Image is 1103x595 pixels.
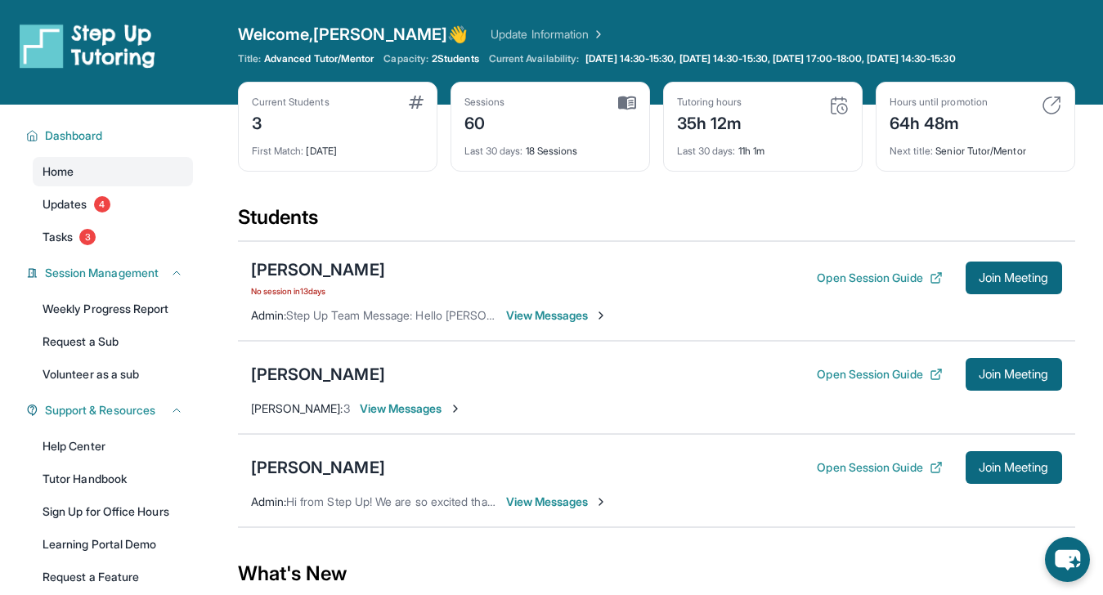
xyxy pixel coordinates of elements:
div: [PERSON_NAME] [251,258,385,281]
span: View Messages [506,307,608,324]
button: Open Session Guide [817,366,942,382]
span: Last 30 days : [677,145,736,157]
span: No session in 13 days [251,284,385,297]
span: 2 Students [432,52,479,65]
button: Open Session Guide [817,270,942,286]
a: [DATE] 14:30-15:30, [DATE] 14:30-15:30, [DATE] 17:00-18:00, [DATE] 14:30-15:30 [582,52,958,65]
div: Hours until promotion [890,96,988,109]
span: [DATE] 14:30-15:30, [DATE] 14:30-15:30, [DATE] 17:00-18:00, [DATE] 14:30-15:30 [585,52,955,65]
span: Title: [238,52,261,65]
span: Session Management [45,265,159,281]
a: Sign Up for Office Hours [33,497,193,526]
span: Updates [43,196,87,212]
span: Dashboard [45,127,103,144]
span: View Messages [360,400,462,417]
div: Sessions [464,96,505,109]
span: Support & Resources [45,402,155,418]
img: card [618,96,636,110]
span: Admin : [251,494,286,508]
div: [DATE] [252,135,424,158]
button: chat-button [1045,537,1090,582]
span: Advanced Tutor/Mentor [264,52,374,65]
a: Learning Portal Demo [33,530,193,559]
a: Request a Feature [33,562,193,592]
div: Senior Tutor/Mentor [890,135,1061,158]
span: Join Meeting [979,369,1049,379]
button: Open Session Guide [817,459,942,476]
div: 3 [252,109,330,135]
div: 11h 1m [677,135,849,158]
a: Updates4 [33,190,193,219]
a: Volunteer as a sub [33,360,193,389]
div: Current Students [252,96,330,109]
div: 64h 48m [890,109,988,135]
img: Chevron-Right [594,309,608,322]
button: Dashboard [38,127,183,144]
a: Update Information [491,26,605,42]
img: Chevron Right [589,26,605,42]
a: Home [33,157,193,186]
span: Admin : [251,308,286,322]
div: 60 [464,109,505,135]
span: Join Meeting [979,273,1049,283]
button: Join Meeting [966,451,1062,484]
span: Welcome, [PERSON_NAME] 👋 [238,23,469,46]
span: Last 30 days : [464,145,523,157]
button: Join Meeting [966,358,1062,391]
span: Current Availability: [489,52,579,65]
div: [PERSON_NAME] [251,456,385,479]
span: [PERSON_NAME] : [251,401,343,415]
a: Weekly Progress Report [33,294,193,324]
span: Home [43,163,74,180]
span: Capacity: [383,52,428,65]
img: card [829,96,849,115]
span: View Messages [506,494,608,510]
img: Chevron-Right [449,402,462,415]
span: 3 [79,229,96,245]
a: Tasks3 [33,222,193,252]
img: card [1042,96,1061,115]
a: Request a Sub [33,327,193,356]
div: Students [238,204,1075,240]
span: 4 [94,196,110,212]
div: 18 Sessions [464,135,636,158]
span: Tasks [43,229,73,245]
span: Join Meeting [979,463,1049,472]
div: 35h 12m [677,109,742,135]
button: Join Meeting [966,262,1062,294]
span: Next title : [890,145,934,157]
div: [PERSON_NAME] [251,363,385,386]
button: Support & Resources [38,402,183,418]
span: First Match : [252,145,304,157]
img: logo [20,23,155,69]
a: Help Center [33,432,193,461]
img: card [409,96,424,109]
div: Tutoring hours [677,96,742,109]
button: Session Management [38,265,183,281]
a: Tutor Handbook [33,464,193,494]
img: Chevron-Right [594,495,608,508]
span: 3 [343,401,350,415]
